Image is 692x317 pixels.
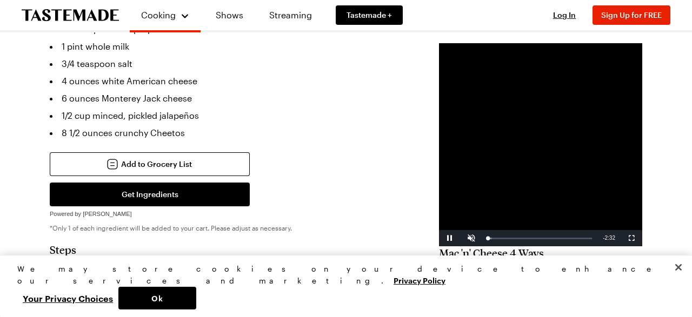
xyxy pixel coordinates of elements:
[347,10,392,21] span: Tastemade +
[50,224,407,232] p: *Only 1 of each ingredient will be added to your cart. Please adjust as necessary.
[50,152,250,176] button: Add to Grocery List
[50,243,407,256] h2: Steps
[50,183,250,206] button: Get Ingredients
[141,4,190,26] button: Cooking
[601,10,662,19] span: Sign Up for FREE
[50,90,407,107] li: 6 ounces Monterey Jack cheese
[553,10,576,19] span: Log In
[50,38,407,55] li: 1 pint whole milk
[439,43,642,246] video-js: Video Player
[50,211,132,217] span: Powered by [PERSON_NAME]
[50,207,132,218] a: Powered by [PERSON_NAME]
[141,10,176,20] span: Cooking
[667,255,690,279] button: Close
[121,159,192,170] span: Add to Grocery List
[17,263,666,309] div: Privacy
[22,9,119,22] a: To Tastemade Home Page
[50,107,407,124] li: 1/2 cup minced, pickled jalapeños
[17,287,118,309] button: Your Privacy Choices
[543,10,586,21] button: Log In
[50,72,407,90] li: 4 ounces white American cheese
[50,55,407,72] li: 3/4 teaspoon salt
[17,263,666,287] div: We may store cookies on your device to enhance our services and marketing.
[50,124,407,141] li: 8 1/2 ounces crunchy Cheetos
[118,287,196,309] button: Ok
[593,5,670,25] button: Sign Up for FREE
[394,275,445,285] a: More information about your privacy, opens in a new tab
[336,5,403,25] a: Tastemade +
